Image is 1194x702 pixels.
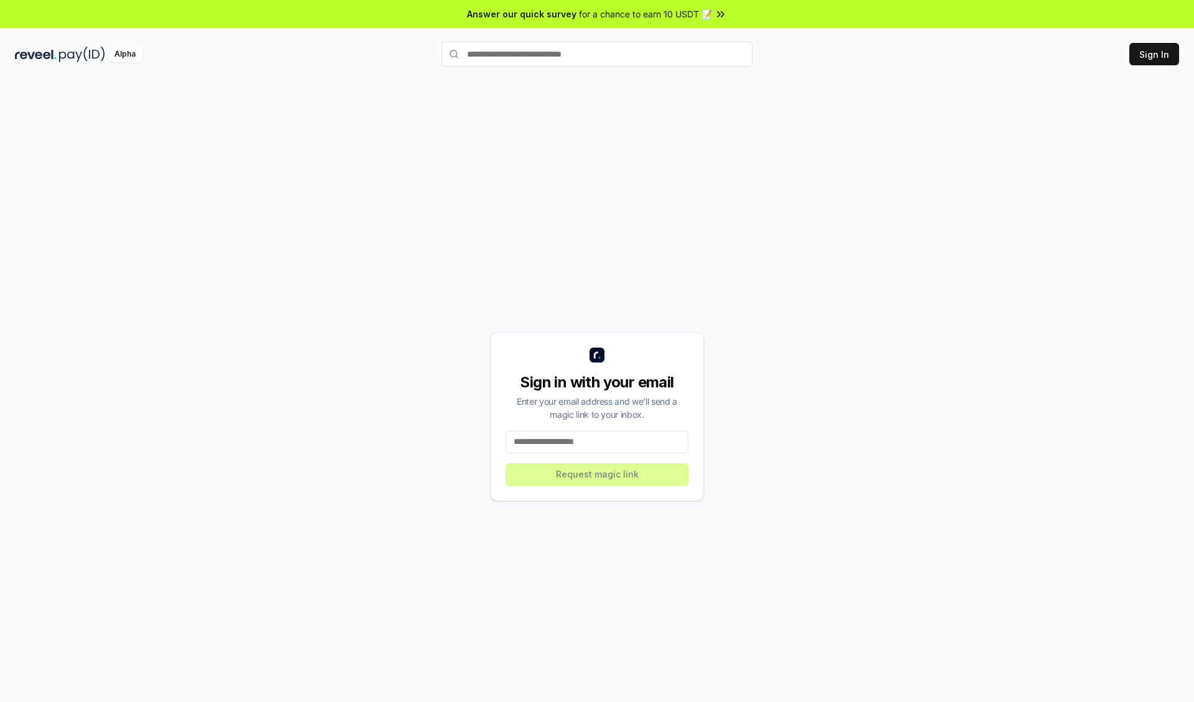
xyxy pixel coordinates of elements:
img: pay_id [59,47,105,62]
img: logo_small [590,348,604,363]
div: Alpha [108,47,142,62]
button: Sign In [1129,43,1179,65]
div: Enter your email address and we’ll send a magic link to your inbox. [506,395,688,421]
div: Sign in with your email [506,372,688,392]
span: Answer our quick survey [467,7,576,21]
img: reveel_dark [15,47,57,62]
span: for a chance to earn 10 USDT 📝 [579,7,712,21]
